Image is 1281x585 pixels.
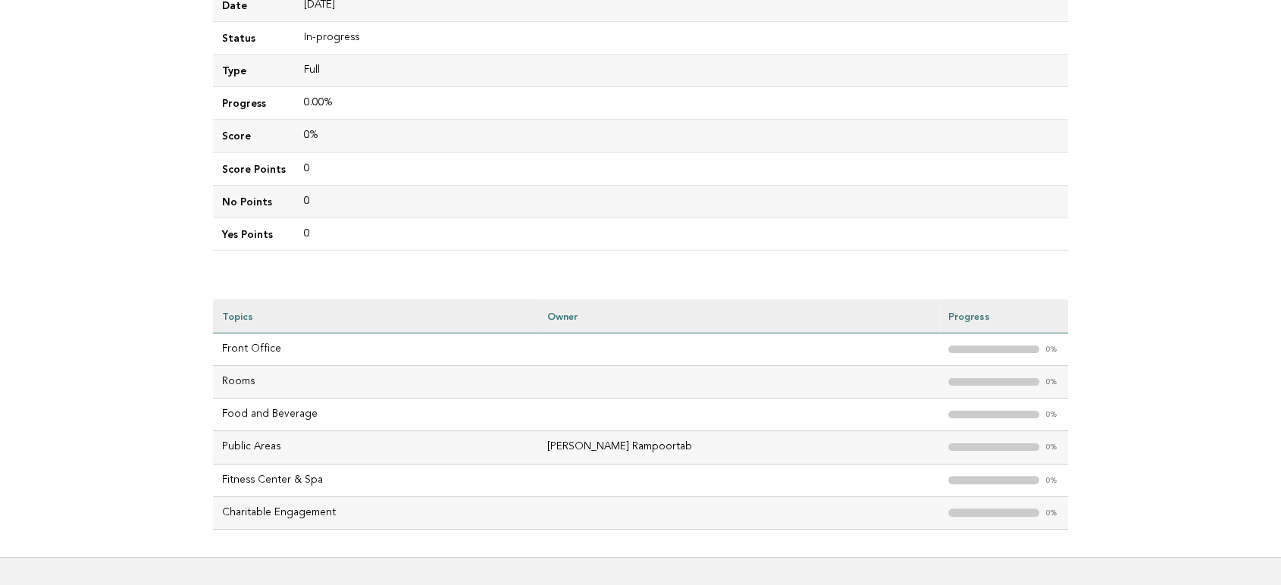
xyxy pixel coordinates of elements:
td: Score Points [213,152,295,185]
td: 0 [295,152,1068,185]
td: Front Office [213,333,538,366]
em: 0% [1045,411,1059,419]
td: 0.00% [295,87,1068,120]
td: Public Areas [213,431,538,464]
td: 0 [295,217,1068,250]
td: Charitable Engagement [213,496,538,529]
td: No Points [213,185,295,217]
td: In-progress [295,22,1068,55]
td: Status [213,22,295,55]
td: Full [295,55,1068,87]
em: 0% [1045,443,1059,452]
td: Yes Points [213,217,295,250]
td: Progress [213,87,295,120]
em: 0% [1045,509,1059,518]
td: 0% [295,120,1068,152]
th: Owner [538,299,940,333]
em: 0% [1045,346,1059,354]
em: 0% [1045,378,1059,386]
td: Score [213,120,295,152]
td: Food and Beverage [213,399,538,431]
td: Type [213,55,295,87]
td: 0 [295,185,1068,217]
em: 0% [1045,477,1059,485]
th: Topics [213,299,538,333]
td: Fitness Center & Spa [213,464,538,496]
td: [PERSON_NAME] Rampoortab [538,431,940,464]
th: Progress [939,299,1068,333]
td: Rooms [213,366,538,399]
